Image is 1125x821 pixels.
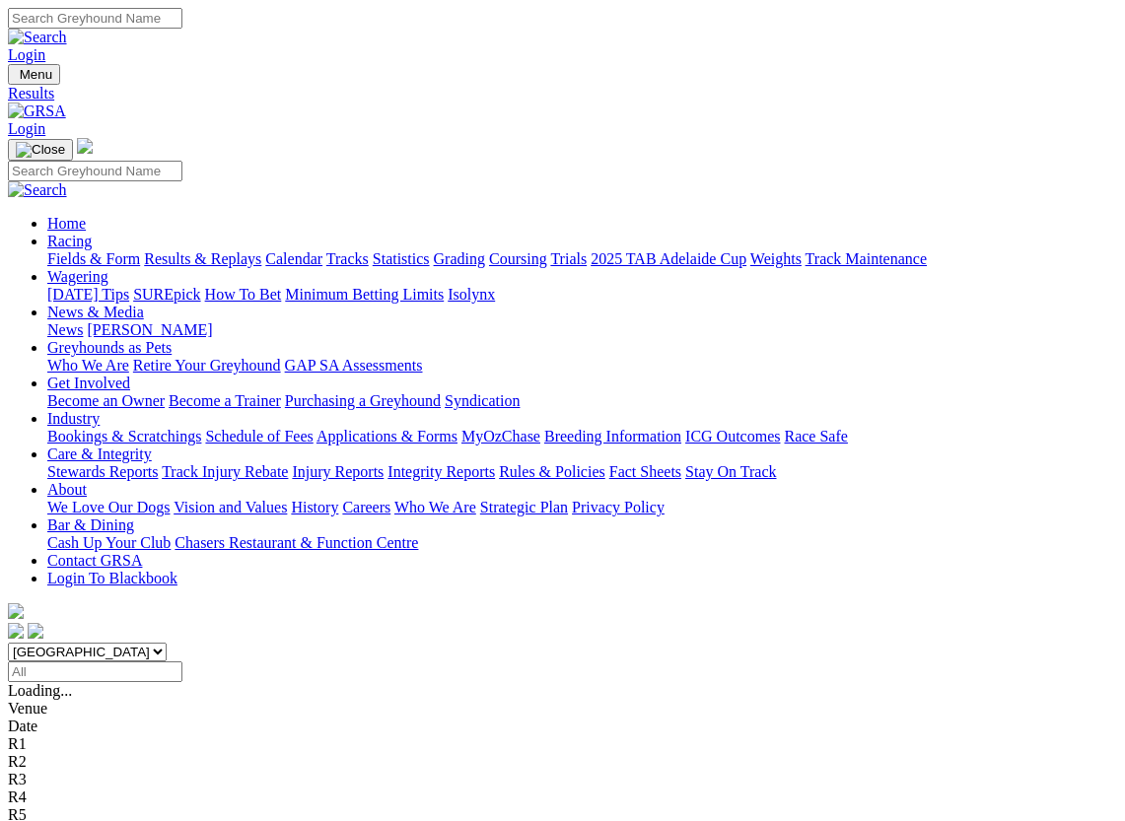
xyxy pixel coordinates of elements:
a: Login [8,120,45,137]
a: Track Maintenance [806,250,927,267]
a: Login To Blackbook [47,570,177,586]
a: Results & Replays [144,250,261,267]
a: Get Involved [47,375,130,391]
a: 2025 TAB Adelaide Cup [591,250,746,267]
a: Fields & Form [47,250,140,267]
a: Coursing [489,250,547,267]
a: Contact GRSA [47,552,142,569]
a: Race Safe [784,428,847,445]
img: Search [8,29,67,46]
button: Toggle navigation [8,64,60,85]
a: GAP SA Assessments [285,357,423,374]
a: Wagering [47,268,108,285]
a: Privacy Policy [572,499,665,515]
a: Login [8,46,45,63]
img: Search [8,181,67,199]
a: ICG Outcomes [685,428,780,445]
img: logo-grsa-white.png [8,603,24,619]
a: Trials [550,250,587,267]
a: History [291,499,338,515]
a: Who We Are [394,499,476,515]
a: Fact Sheets [609,463,681,480]
div: Date [8,718,1117,735]
a: Tracks [326,250,369,267]
div: R3 [8,771,1117,788]
a: About [47,481,87,498]
input: Search [8,161,182,181]
a: How To Bet [205,286,282,303]
a: Syndication [445,392,520,409]
a: Industry [47,410,100,427]
div: Bar & Dining [47,534,1117,552]
a: Who We Are [47,357,129,374]
a: Chasers Restaurant & Function Centre [175,534,418,551]
div: Wagering [47,286,1117,304]
a: Purchasing a Greyhound [285,392,441,409]
a: Stay On Track [685,463,776,480]
a: Calendar [265,250,322,267]
div: R1 [8,735,1117,753]
a: Isolynx [448,286,495,303]
a: Home [47,215,86,232]
span: Loading... [8,682,72,699]
a: Breeding Information [544,428,681,445]
a: Injury Reports [292,463,384,480]
a: Statistics [373,250,430,267]
div: Racing [47,250,1117,268]
div: Industry [47,428,1117,445]
a: SUREpick [133,286,200,303]
img: GRSA [8,103,66,120]
a: Stewards Reports [47,463,158,480]
div: About [47,499,1117,516]
a: Greyhounds as Pets [47,339,172,356]
input: Select date [8,661,182,682]
a: Schedule of Fees [205,428,313,445]
a: Rules & Policies [499,463,605,480]
div: News & Media [47,321,1117,339]
a: Careers [342,499,390,515]
button: Toggle navigation [8,139,73,161]
a: News [47,321,83,338]
img: twitter.svg [28,623,43,639]
a: Racing [47,233,92,249]
a: We Love Our Dogs [47,499,170,515]
a: Become a Trainer [169,392,281,409]
a: Weights [750,250,802,267]
a: Vision and Values [174,499,287,515]
img: logo-grsa-white.png [77,138,93,154]
a: [DATE] Tips [47,286,129,303]
a: Bookings & Scratchings [47,428,201,445]
img: facebook.svg [8,623,24,639]
span: Menu [20,67,52,82]
div: Care & Integrity [47,463,1117,481]
div: Get Involved [47,392,1117,410]
a: Become an Owner [47,392,165,409]
div: R4 [8,788,1117,806]
div: Greyhounds as Pets [47,357,1117,375]
a: News & Media [47,304,144,320]
a: Retire Your Greyhound [133,357,281,374]
div: R2 [8,753,1117,771]
img: Close [16,142,65,158]
div: Venue [8,700,1117,718]
a: Integrity Reports [387,463,495,480]
a: [PERSON_NAME] [87,321,212,338]
a: Strategic Plan [480,499,568,515]
a: Applications & Forms [316,428,457,445]
a: Cash Up Your Club [47,534,171,551]
a: Care & Integrity [47,445,152,462]
a: Track Injury Rebate [162,463,288,480]
a: Results [8,85,1117,103]
input: Search [8,8,182,29]
a: Bar & Dining [47,516,134,533]
a: Grading [434,250,485,267]
a: Minimum Betting Limits [285,286,444,303]
a: MyOzChase [461,428,540,445]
